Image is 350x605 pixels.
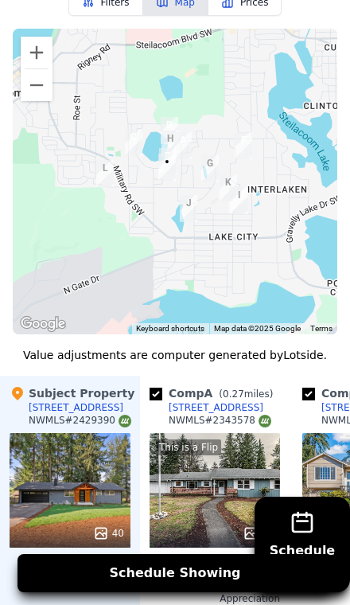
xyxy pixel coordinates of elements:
img: Google [17,314,69,334]
button: Zoom in [21,37,52,68]
span: 0.27 [223,388,244,400]
div: 9216 117th St SW [173,189,204,228]
span: Map data ©2025 Google [214,324,301,333]
div: [STREET_ADDRESS] [169,401,263,414]
div: 9629 109th Street Ct SW [153,142,183,181]
div: 8705 114th Street Ct SW [213,168,243,208]
div: NWMLS # 2429390 [29,414,130,427]
div: 8503 116th St SW [223,181,253,221]
div: This is a Flip [156,439,221,455]
div: 235 Lake Louise Dr SW [155,124,185,164]
div: 40 [93,525,124,541]
button: Schedule Showing [17,554,332,592]
button: ScheduleShowing [255,497,350,592]
div: 10701 Hill Ter SW [228,126,259,166]
img: NWMLS Logo [119,415,131,427]
div: 11014 Butte Dr SW [195,149,225,189]
a: [STREET_ADDRESS] [150,401,263,414]
div: 10619 Northstar Way SW [168,126,198,166]
div: Subject Property [10,385,134,401]
div: Comp A [150,385,279,401]
div: [STREET_ADDRESS] [29,401,123,414]
button: Keyboard shortcuts [136,323,204,334]
div: 442 Lake Louise Dr SW [119,123,149,162]
a: Terms (opens in new tab) [310,324,332,333]
div: 8423 116th St SW [224,181,255,221]
img: NWMLS Logo [259,415,271,427]
a: Open this area in Google Maps (opens a new window) [17,314,69,334]
div: 32 [243,525,274,541]
span: ( miles) [212,388,279,400]
button: Zoom out [21,69,52,101]
div: NWMLS # 2343578 [169,414,271,427]
div: 180 Lake Louise Dr SW [154,111,185,150]
div: 11124 106th Avenue Ct SW [90,154,120,193]
div: 11008 Maury Ln SW [152,147,182,187]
